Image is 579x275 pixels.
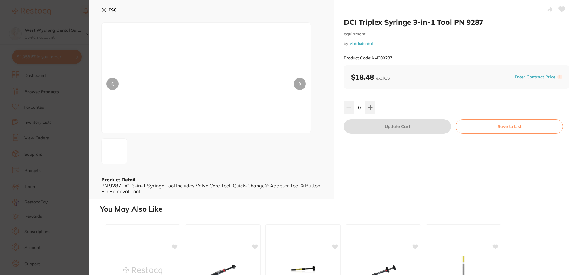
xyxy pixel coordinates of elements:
button: ESC [101,5,117,15]
label: i [557,75,562,79]
a: Matrixdental [349,41,373,46]
button: Save to List [456,119,563,134]
button: Update Cart [344,119,451,134]
span: excl. GST [376,75,392,81]
b: Product Detail [101,177,135,183]
b: ESC [109,7,117,13]
div: PN 9287 DCI 3-in-1 Syringe Tool Includes Valve Core Tool, Quick-Change® Adapter Tool & Button Pin... [101,183,322,194]
small: equipment [344,31,569,37]
img: Zw [103,149,108,154]
h2: You May Also Like [100,205,577,213]
small: Product Code: AM009287 [344,56,392,61]
b: $18.48 [351,72,392,82]
h2: DCI Triplex Syringe 3-in-1 Tool PN 9287 [344,18,569,27]
img: Zw [144,38,269,133]
small: by [344,41,569,46]
button: Enter Contract Price [513,74,557,80]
